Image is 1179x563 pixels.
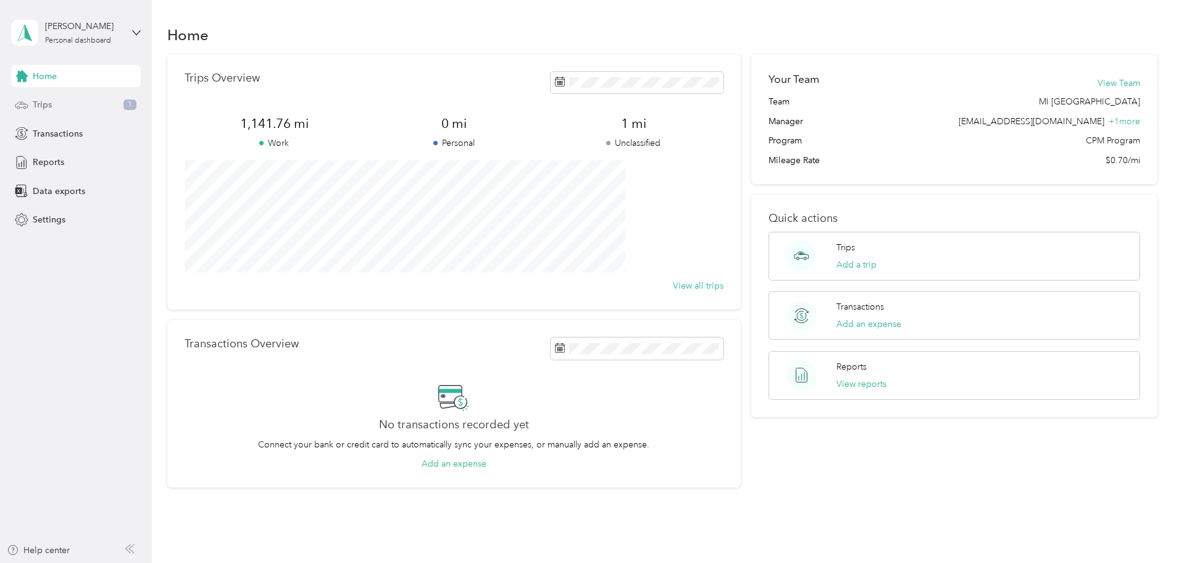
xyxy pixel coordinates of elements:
button: Add an expense [836,318,901,331]
span: $0.70/mi [1106,154,1140,167]
button: Help center [7,544,70,557]
iframe: Everlance-gr Chat Button Frame [1110,494,1179,563]
p: Quick actions [769,212,1140,225]
span: 1,141.76 mi [185,115,364,132]
button: View all trips [673,279,723,292]
span: Team [769,95,789,108]
h2: No transactions recorded yet [379,418,529,431]
span: Settings [33,213,65,226]
span: CPM Program [1086,134,1140,147]
p: Trips [836,241,855,254]
span: Trips [33,98,52,111]
span: Reports [33,156,64,169]
span: MI [GEOGRAPHIC_DATA] [1039,95,1140,108]
span: Data exports [33,185,85,198]
span: + 1 more [1109,116,1140,127]
p: Unclassified [544,137,723,150]
p: Personal [364,137,544,150]
p: Work [185,137,364,150]
div: Personal dashboard [45,37,111,44]
button: View Team [1098,77,1140,90]
p: Transactions Overview [185,337,299,350]
h1: Home [167,28,209,41]
span: Mileage Rate [769,154,820,167]
span: Home [33,70,57,83]
span: 0 mi [364,115,544,132]
span: Manager [769,115,803,128]
span: 1 [123,99,136,111]
p: Connect your bank or credit card to automatically sync your expenses, or manually add an expense. [258,438,649,451]
button: Add a trip [836,258,877,271]
p: Trips Overview [185,72,260,85]
span: [EMAIL_ADDRESS][DOMAIN_NAME] [959,116,1104,127]
p: Reports [836,360,867,373]
p: Transactions [836,300,884,313]
span: 1 mi [544,115,723,132]
h2: Your Team [769,72,819,87]
div: [PERSON_NAME] [45,20,122,33]
span: Program [769,134,802,147]
button: View reports [836,378,886,391]
span: Transactions [33,127,83,140]
button: Add an expense [422,457,486,470]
